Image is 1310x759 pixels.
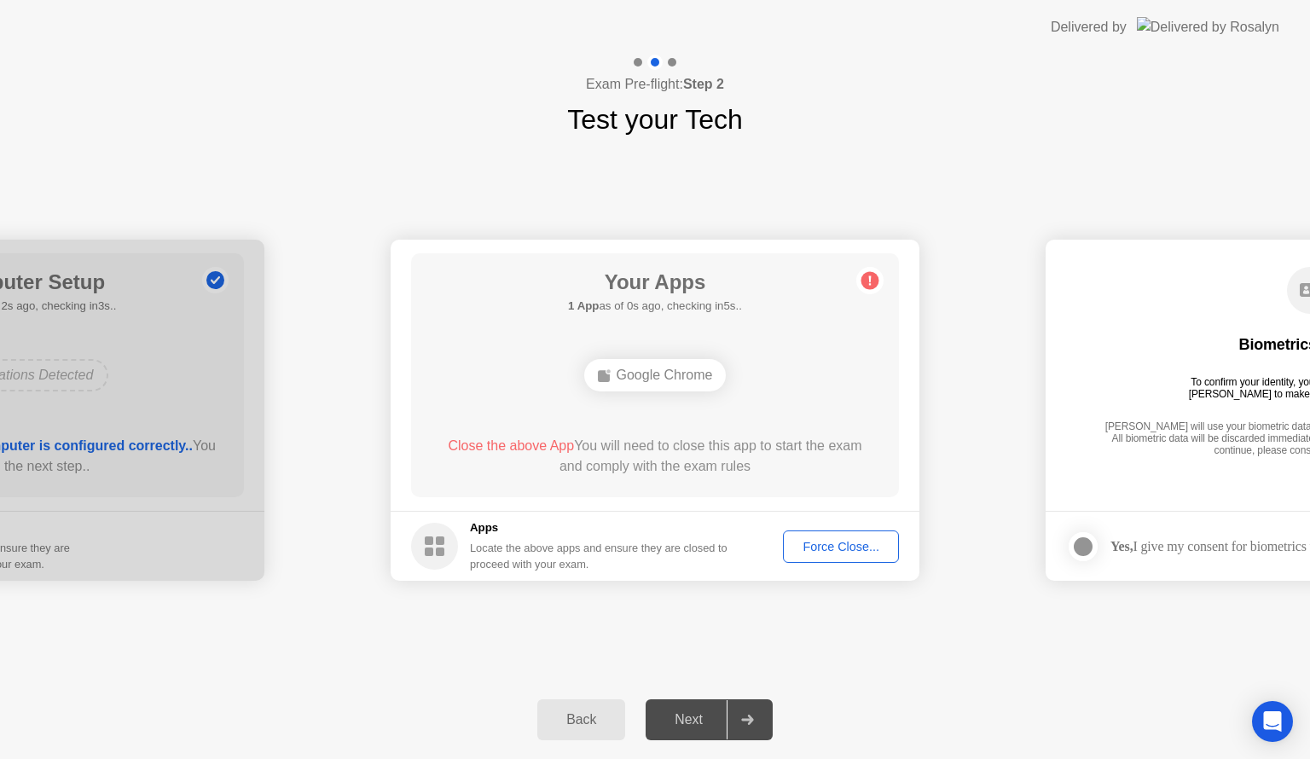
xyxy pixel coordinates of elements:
[646,699,773,740] button: Next
[568,267,742,298] h1: Your Apps
[568,299,599,312] b: 1 App
[789,540,893,553] div: Force Close...
[1110,539,1133,553] strong: Yes,
[1137,17,1279,37] img: Delivered by Rosalyn
[568,298,742,315] h5: as of 0s ago, checking in5s..
[436,436,875,477] div: You will need to close this app to start the exam and comply with the exam rules
[1252,701,1293,742] div: Open Intercom Messenger
[586,74,724,95] h4: Exam Pre-flight:
[683,77,724,91] b: Step 2
[537,699,625,740] button: Back
[470,519,728,536] h5: Apps
[1051,17,1127,38] div: Delivered by
[584,359,727,391] div: Google Chrome
[448,438,574,453] span: Close the above App
[542,712,620,727] div: Back
[651,712,727,727] div: Next
[783,530,899,563] button: Force Close...
[470,540,728,572] div: Locate the above apps and ensure they are closed to proceed with your exam.
[567,99,743,140] h1: Test your Tech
